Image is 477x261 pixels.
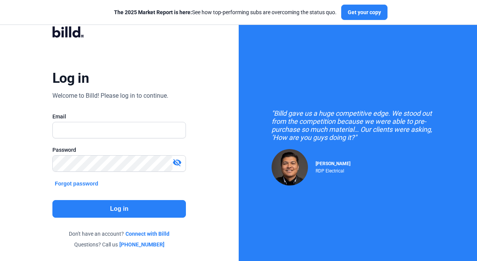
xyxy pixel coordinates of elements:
[114,8,337,16] div: See how top-performing subs are overcoming the status quo.
[52,230,186,238] div: Don't have an account?
[52,146,186,154] div: Password
[52,241,186,248] div: Questions? Call us
[52,91,168,100] div: Welcome to Billd! Please log in to continue.
[52,179,101,188] button: Forgot password
[316,161,350,166] span: [PERSON_NAME]
[52,70,89,87] div: Log in
[119,241,164,248] a: [PHONE_NUMBER]
[272,109,444,141] div: "Billd gave us a huge competitive edge. We stood out from the competition because we were able to...
[173,158,182,167] mat-icon: visibility_off
[125,230,169,238] a: Connect with Billd
[114,9,192,15] span: The 2025 Market Report is here:
[316,166,350,174] div: RDP Electrical
[272,149,308,185] img: Raul Pacheco
[52,200,186,218] button: Log in
[341,5,387,20] button: Get your copy
[52,113,186,120] div: Email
